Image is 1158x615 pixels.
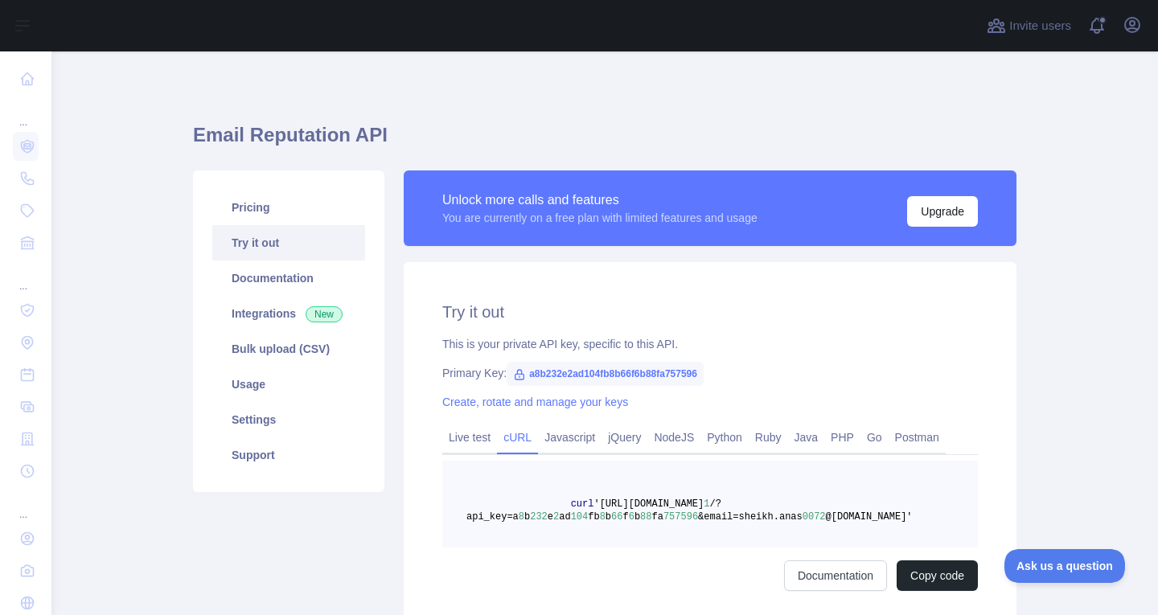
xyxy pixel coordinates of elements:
[784,560,887,591] a: Documentation
[826,511,913,523] span: @[DOMAIN_NAME]'
[442,336,978,352] div: This is your private API key, specific to this API.
[524,511,530,523] span: b
[983,13,1074,39] button: Invite users
[212,367,365,402] a: Usage
[13,489,39,521] div: ...
[907,196,978,227] button: Upgrade
[1009,17,1071,35] span: Invite users
[13,96,39,129] div: ...
[571,511,589,523] span: 104
[647,424,700,450] a: NodeJS
[553,511,559,523] span: 2
[600,511,606,523] span: 8
[824,424,860,450] a: PHP
[212,296,365,331] a: Integrations New
[548,511,553,523] span: e
[212,331,365,367] a: Bulk upload (CSV)
[442,210,758,226] div: You are currently on a free plan with limited features and usage
[700,424,749,450] a: Python
[13,260,39,293] div: ...
[640,511,651,523] span: 88
[519,511,524,523] span: 8
[897,560,978,591] button: Copy code
[698,511,803,523] span: &email=sheikh.anas
[651,511,663,523] span: fa
[663,511,698,523] span: 757596
[442,396,628,408] a: Create, rotate and manage your keys
[442,191,758,210] div: Unlock more calls and features
[212,437,365,473] a: Support
[629,511,634,523] span: 6
[588,511,599,523] span: fb
[507,362,704,386] span: a8b232e2ad104fb8b66f6b88fa757596
[602,424,647,450] a: jQuery
[306,306,343,322] span: New
[212,190,365,225] a: Pricing
[860,424,889,450] a: Go
[622,511,628,523] span: f
[442,365,978,381] div: Primary Key:
[559,511,570,523] span: ad
[606,511,611,523] span: b
[193,122,1016,161] h1: Email Reputation API
[497,424,538,450] a: cURL
[442,424,497,450] a: Live test
[212,402,365,437] a: Settings
[442,301,978,323] h2: Try it out
[704,498,709,510] span: 1
[212,260,365,296] a: Documentation
[803,511,826,523] span: 0072
[571,498,594,510] span: curl
[749,424,788,450] a: Ruby
[593,498,704,510] span: '[URL][DOMAIN_NAME]
[212,225,365,260] a: Try it out
[1004,549,1126,583] iframe: Toggle Customer Support
[530,511,548,523] span: 232
[788,424,825,450] a: Java
[634,511,640,523] span: b
[538,424,602,450] a: Javascript
[889,424,946,450] a: Postman
[611,511,622,523] span: 66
